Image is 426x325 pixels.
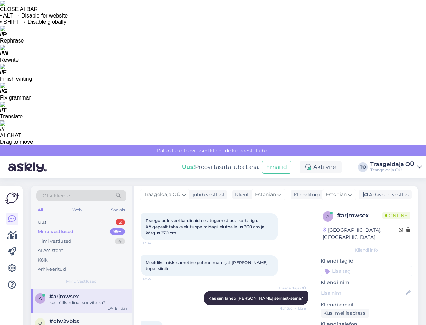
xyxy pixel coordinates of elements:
[326,191,347,198] span: Estonian
[232,191,249,198] div: Klient
[38,238,71,245] div: Tiimi vestlused
[382,212,410,219] span: Online
[66,278,97,285] span: Minu vestlused
[291,191,320,198] div: Klienditugi
[321,309,369,318] div: Küsi meiliaadressi
[262,161,291,174] button: Emailid
[321,301,412,309] p: Kliendi email
[115,238,125,245] div: 4
[321,257,412,265] p: Kliendi tag'id
[43,192,70,199] span: Otsi kliente
[38,228,73,235] div: Minu vestlused
[71,206,83,214] div: Web
[49,300,128,306] div: kas tüllkardinat soovite ka?
[146,260,269,271] span: Meeldiks miski sametine pehme materjal. [PERSON_NAME] topeltsiinile
[321,279,412,286] p: Kliendi nimi
[370,162,414,167] div: Traageldaja OÜ
[38,266,66,273] div: Arhiveeritud
[144,191,181,198] span: Traageldaja OÜ
[49,318,79,324] span: #ohv2vbbs
[143,276,169,281] span: 13:35
[255,191,276,198] span: Estonian
[321,289,404,297] input: Lisa nimi
[182,163,259,171] div: Proovi tasuta juba täna:
[323,227,399,241] div: [GEOGRAPHIC_DATA], [GEOGRAPHIC_DATA]
[116,219,125,226] div: 2
[300,161,342,173] div: Aktiivne
[254,148,269,154] span: Luba
[38,257,48,264] div: Kõik
[107,306,128,311] div: [DATE] 13:35
[38,247,63,254] div: AI Assistent
[110,206,126,214] div: Socials
[359,190,412,199] div: Arhiveeri vestlus
[39,296,42,301] span: a
[36,206,44,214] div: All
[49,293,79,300] span: #arjmwsex
[190,191,225,198] div: juhib vestlust
[337,211,382,220] div: # arjmwsex
[279,286,306,291] span: Traageldaja OÜ
[182,164,195,170] b: Uus!
[38,219,46,226] div: Uus
[358,162,368,172] div: TO
[146,218,265,235] span: Praegu pole veel kardinaid ees, tegemist uue korteriga. Kõigepealt tahaks elutuppa midagi, elutoa...
[143,241,169,246] span: 13:34
[321,247,412,253] div: Kliendi info
[279,306,306,311] span: Nähtud ✓ 13:35
[370,167,414,173] div: Traageldaja OÜ
[110,228,125,235] div: 99+
[5,191,19,205] img: Askly Logo
[370,162,422,173] a: Traageldaja OÜTraageldaja OÜ
[326,214,330,219] span: a
[321,266,412,276] input: Lisa tag
[208,295,303,301] span: Kas siin läheb [PERSON_NAME] seinast-seina?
